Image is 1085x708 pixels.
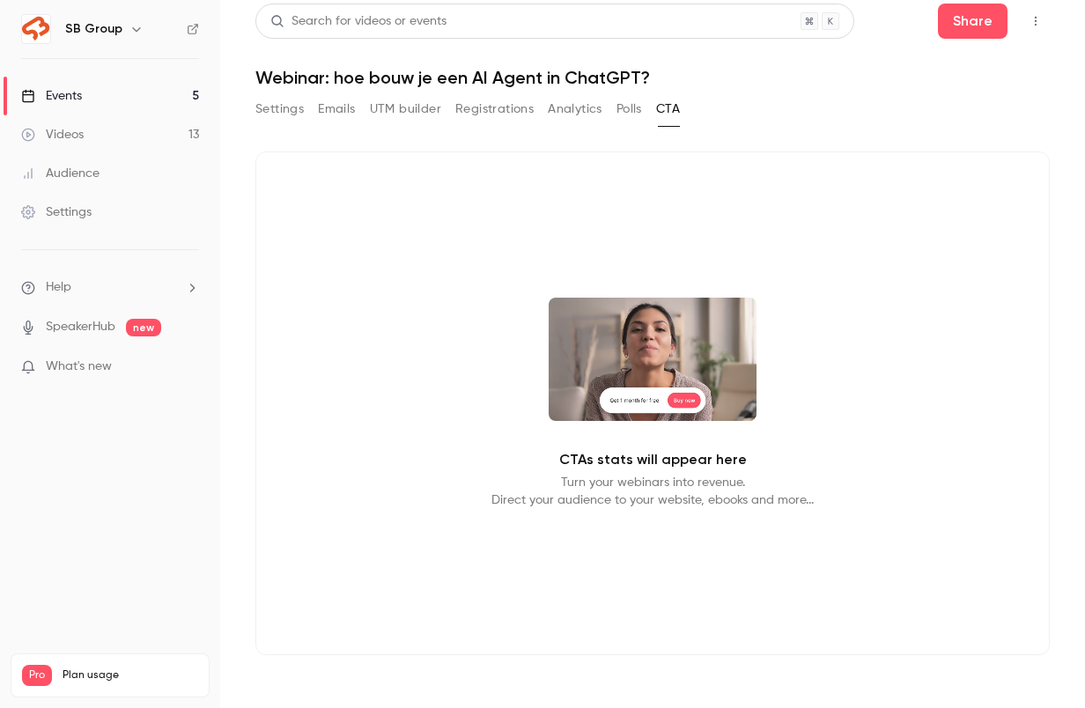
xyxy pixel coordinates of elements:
[65,20,122,38] h6: SB Group
[46,278,71,297] span: Help
[370,95,441,123] button: UTM builder
[255,95,304,123] button: Settings
[616,95,642,123] button: Polls
[21,165,100,182] div: Audience
[63,668,198,682] span: Plan usage
[46,358,112,376] span: What's new
[255,67,1050,88] h1: Webinar: hoe bouw je een AI Agent in ChatGPT?
[21,203,92,221] div: Settings
[21,126,84,144] div: Videos
[318,95,355,123] button: Emails
[559,449,747,470] p: CTAs stats will appear here
[46,318,115,336] a: SpeakerHub
[455,95,534,123] button: Registrations
[22,665,52,686] span: Pro
[126,319,161,336] span: new
[21,278,199,297] li: help-dropdown-opener
[656,95,680,123] button: CTA
[21,87,82,105] div: Events
[178,359,199,375] iframe: Noticeable Trigger
[270,12,447,31] div: Search for videos or events
[491,474,814,509] p: Turn your webinars into revenue. Direct your audience to your website, ebooks and more...
[938,4,1008,39] button: Share
[548,95,602,123] button: Analytics
[22,15,50,43] img: SB Group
